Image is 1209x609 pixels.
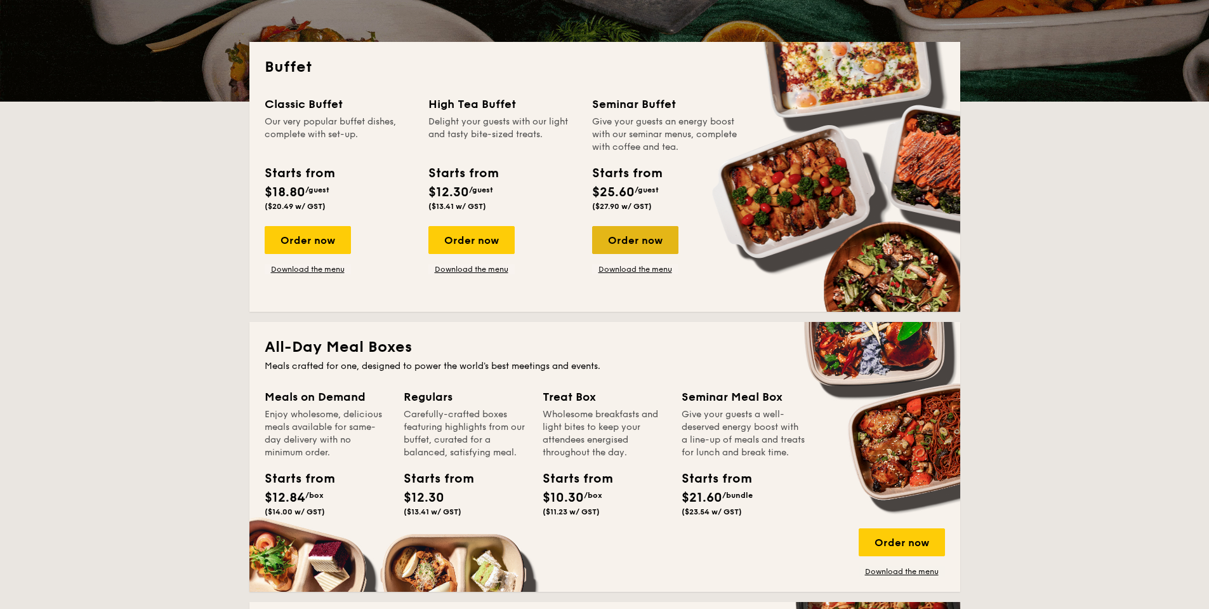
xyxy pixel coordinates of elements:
[265,185,305,200] span: $18.80
[265,164,334,183] div: Starts from
[682,507,742,516] span: ($23.54 w/ GST)
[305,491,324,500] span: /box
[682,388,805,406] div: Seminar Meal Box
[543,490,584,505] span: $10.30
[265,202,326,211] span: ($20.49 w/ GST)
[428,264,515,274] a: Download the menu
[265,337,945,358] h2: All-Day Meal Boxes
[722,491,753,500] span: /bundle
[265,490,305,505] span: $12.84
[543,388,666,406] div: Treat Box
[428,185,469,200] span: $12.30
[584,491,602,500] span: /box
[265,116,413,154] div: Our very popular buffet dishes, complete with set-up.
[635,185,659,194] span: /guest
[592,202,652,211] span: ($27.90 w/ GST)
[592,264,678,274] a: Download the menu
[543,469,600,488] div: Starts from
[265,507,325,516] span: ($14.00 w/ GST)
[592,185,635,200] span: $25.60
[469,185,493,194] span: /guest
[305,185,329,194] span: /guest
[859,566,945,577] a: Download the menu
[404,388,527,406] div: Regulars
[859,528,945,556] div: Order now
[265,95,413,113] div: Classic Buffet
[265,264,351,274] a: Download the menu
[428,95,577,113] div: High Tea Buffet
[265,226,351,254] div: Order now
[428,202,486,211] span: ($13.41 w/ GST)
[265,388,388,406] div: Meals on Demand
[428,116,577,154] div: Delight your guests with our light and tasty bite-sized treats.
[592,164,661,183] div: Starts from
[265,57,945,77] h2: Buffet
[428,226,515,254] div: Order now
[404,469,461,488] div: Starts from
[265,408,388,459] div: Enjoy wholesome, delicious meals available for same-day delivery with no minimum order.
[592,116,741,154] div: Give your guests an energy boost with our seminar menus, complete with coffee and tea.
[592,95,741,113] div: Seminar Buffet
[265,360,945,373] div: Meals crafted for one, designed to power the world's best meetings and events.
[404,490,444,505] span: $12.30
[682,469,739,488] div: Starts from
[428,164,498,183] div: Starts from
[265,469,322,488] div: Starts from
[592,226,678,254] div: Order now
[682,490,722,505] span: $21.60
[404,408,527,459] div: Carefully-crafted boxes featuring highlights from our buffet, curated for a balanced, satisfying ...
[543,507,600,516] span: ($11.23 w/ GST)
[682,408,805,459] div: Give your guests a well-deserved energy boost with a line-up of meals and treats for lunch and br...
[404,507,461,516] span: ($13.41 w/ GST)
[543,408,666,459] div: Wholesome breakfasts and light bites to keep your attendees energised throughout the day.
